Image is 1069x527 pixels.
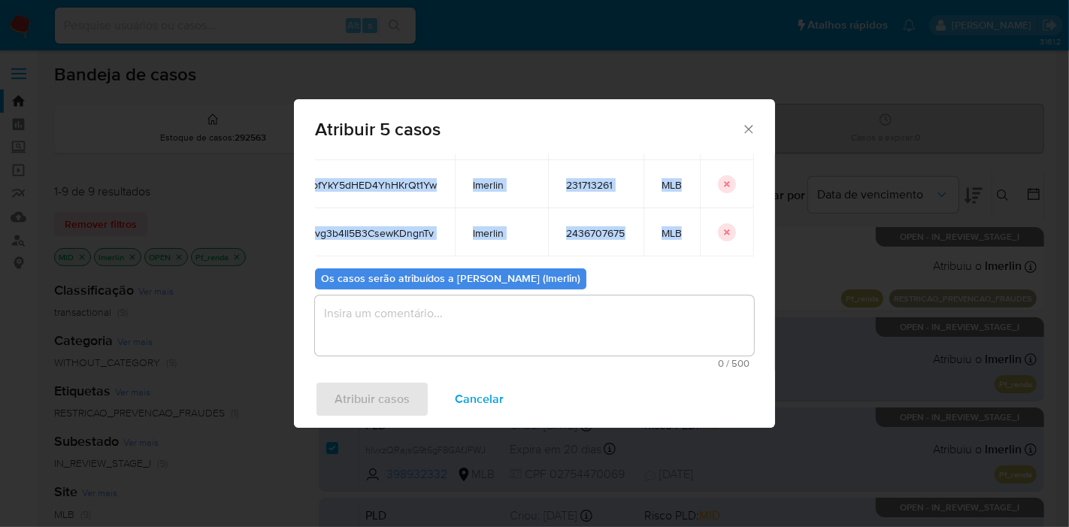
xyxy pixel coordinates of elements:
[566,226,625,240] span: 2436707675
[473,226,530,240] span: lmerlin
[662,178,682,192] span: MLB
[294,99,775,428] div: assign-modal
[455,383,504,416] span: Cancelar
[295,178,437,192] span: 57hbfYkY5dHED4YhHKrQt1Yw
[435,381,523,417] button: Cancelar
[566,178,625,192] span: 231713261
[319,359,750,368] span: Máximo 500 caracteres
[295,226,437,240] span: 5wBvg3b4Il5B3CsewKDngnTv
[662,226,682,240] span: MLB
[321,271,580,286] b: Os casos serão atribuídos a [PERSON_NAME] (lmerlin)
[315,120,741,138] span: Atribuir 5 casos
[741,122,755,135] button: Fechar a janela
[473,178,530,192] span: lmerlin
[718,175,736,193] button: icon-button
[718,223,736,241] button: icon-button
